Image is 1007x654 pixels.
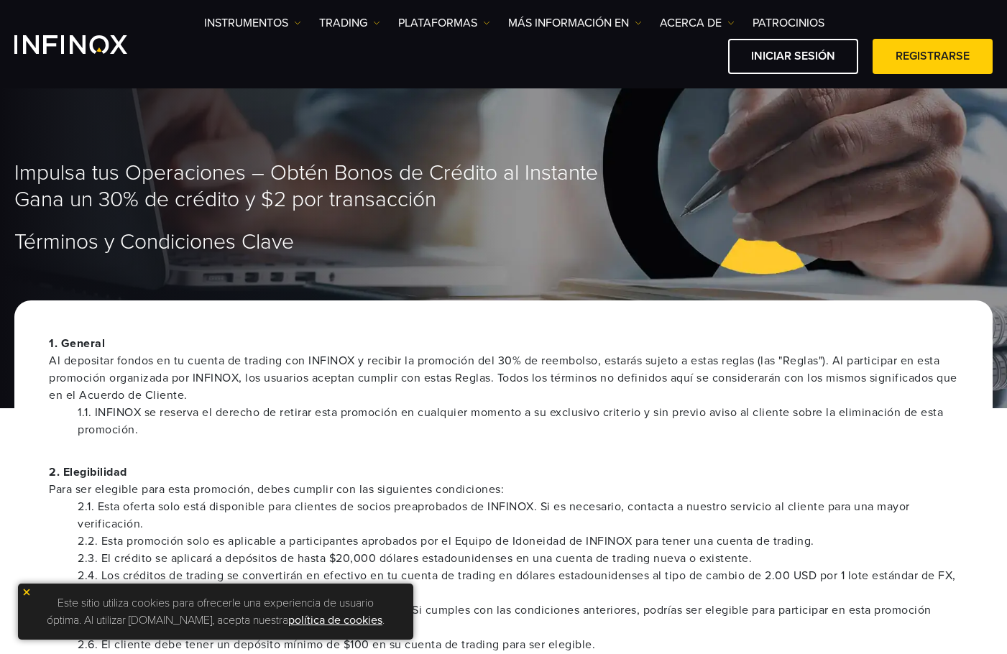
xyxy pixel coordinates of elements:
[78,404,958,438] li: 1.1. INFINOX se reserva el derecho de retirar esta promoción en cualquier momento a su exclusivo ...
[49,481,958,498] span: Para ser elegible para esta promoción, debes cumplir con las siguientes condiciones:
[753,14,824,32] a: Patrocinios
[873,39,993,74] a: Registrarse
[14,231,993,254] h1: Términos y Condiciones Clave
[728,39,858,74] a: Iniciar sesión
[49,352,958,404] span: Al depositar fondos en tu cuenta de trading con INFINOX y recibir la promoción del 30% de reembol...
[78,533,958,550] li: 2.2. Esta promoción solo es aplicable a participantes aprobados por el Equipo de Idoneidad de INF...
[78,602,958,636] li: 2.5. La cuenta de trading debe operar en INFINOX STP y ECN. Si cumples con las condiciones anteri...
[288,613,382,627] a: política de cookies
[319,14,380,32] a: TRADING
[78,636,958,653] li: 2.6. El cliente debe tener un depósito mínimo de $100 en su cuenta de trading para ser elegible.
[204,14,301,32] a: Instrumentos
[49,335,958,404] p: 1. General
[398,14,490,32] a: PLATAFORMAS
[14,160,598,213] span: Impulsa tus Operaciones – Obtén Bonos de Crédito al Instante Gana un 30% de crédito y $2 por tran...
[22,587,32,597] img: yellow close icon
[78,567,958,602] li: 2.4. Los créditos de trading se convertirán en efectivo en tu cuenta de trading en dólares estado...
[508,14,642,32] a: Más información en
[78,550,958,567] li: 2.3. El crédito se aplicará a depósitos de hasta $20,000 dólares estadounidenses en una cuenta de...
[78,498,958,533] li: 2.1. Esta oferta solo está disponible para clientes de socios preaprobados de INFINOX. Si es nece...
[14,35,161,54] a: INFINOX Logo
[49,464,958,498] p: 2. Elegibilidad
[660,14,735,32] a: ACERCA DE
[25,591,406,632] p: Este sitio utiliza cookies para ofrecerle una experiencia de usuario óptima. Al utilizar [DOMAIN_...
